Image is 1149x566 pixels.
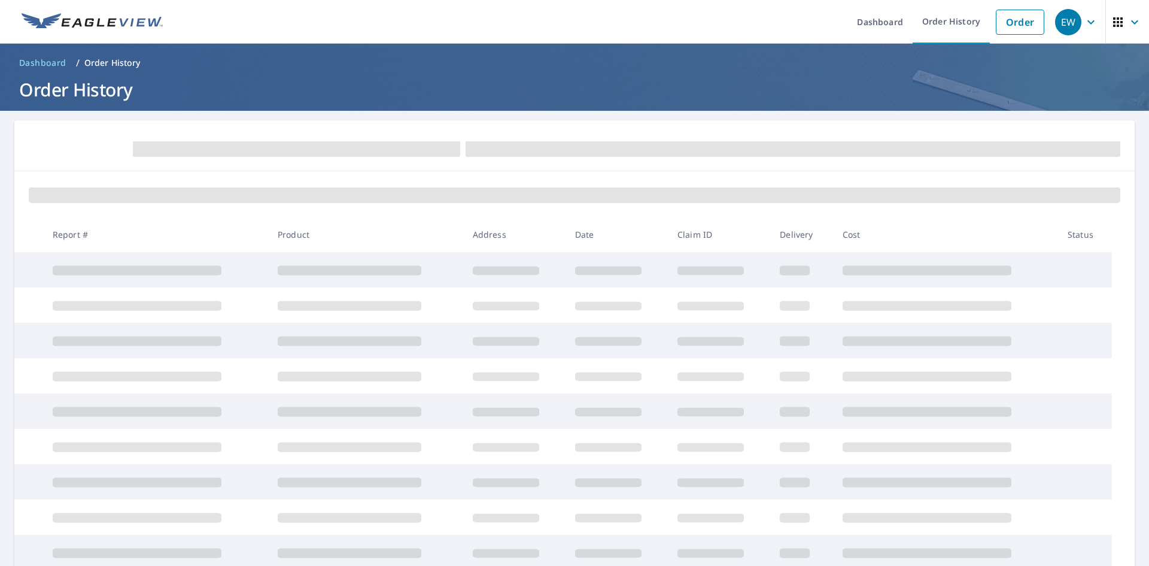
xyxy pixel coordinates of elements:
[996,10,1044,35] a: Order
[1058,217,1112,252] th: Status
[668,217,770,252] th: Claim ID
[43,217,268,252] th: Report #
[833,217,1058,252] th: Cost
[770,217,832,252] th: Delivery
[268,217,463,252] th: Product
[22,13,163,31] img: EV Logo
[14,53,71,72] a: Dashboard
[19,57,66,69] span: Dashboard
[1055,9,1081,35] div: EW
[84,57,141,69] p: Order History
[14,53,1135,72] nav: breadcrumb
[566,217,668,252] th: Date
[14,77,1135,102] h1: Order History
[76,56,80,70] li: /
[463,217,566,252] th: Address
